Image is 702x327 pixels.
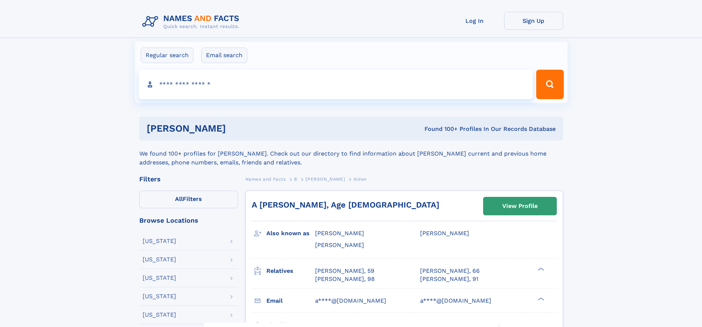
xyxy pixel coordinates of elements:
a: Names and Facts [245,174,286,184]
div: Browse Locations [139,217,238,224]
a: [PERSON_NAME], 66 [420,267,480,275]
label: Regular search [141,48,193,63]
h3: Email [266,295,315,307]
div: View Profile [502,198,538,215]
h3: Relatives [266,265,315,277]
span: B [294,177,297,182]
div: [US_STATE] [143,293,176,299]
input: search input [139,70,533,99]
img: Logo Names and Facts [139,12,245,32]
a: [PERSON_NAME], 91 [420,275,478,283]
div: [US_STATE] [143,312,176,318]
div: Found 100+ Profiles In Our Records Database [325,125,556,133]
a: [PERSON_NAME], 59 [315,267,374,275]
label: Email search [201,48,247,63]
div: ❯ [536,267,545,271]
label: Filters [139,191,238,208]
a: View Profile [483,197,556,215]
a: [PERSON_NAME], 98 [315,275,375,283]
span: All [175,195,183,202]
button: Search Button [536,70,563,99]
div: We found 100+ profiles for [PERSON_NAME]. Check out our directory to find information about [PERS... [139,140,563,167]
div: [US_STATE] [143,257,176,262]
a: Log In [445,12,504,30]
a: [PERSON_NAME] [305,174,345,184]
span: [PERSON_NAME] [420,230,469,237]
div: [US_STATE] [143,275,176,281]
div: [US_STATE] [143,238,176,244]
span: Aiden [353,177,367,182]
a: B [294,174,297,184]
a: Sign Up [504,12,563,30]
h1: [PERSON_NAME] [147,124,325,133]
span: [PERSON_NAME] [305,177,345,182]
span: [PERSON_NAME] [315,241,364,248]
a: A [PERSON_NAME], Age [DEMOGRAPHIC_DATA] [252,200,439,209]
h3: Also known as [266,227,315,240]
span: [PERSON_NAME] [315,230,364,237]
div: Filters [139,176,238,182]
div: ❯ [536,296,545,301]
